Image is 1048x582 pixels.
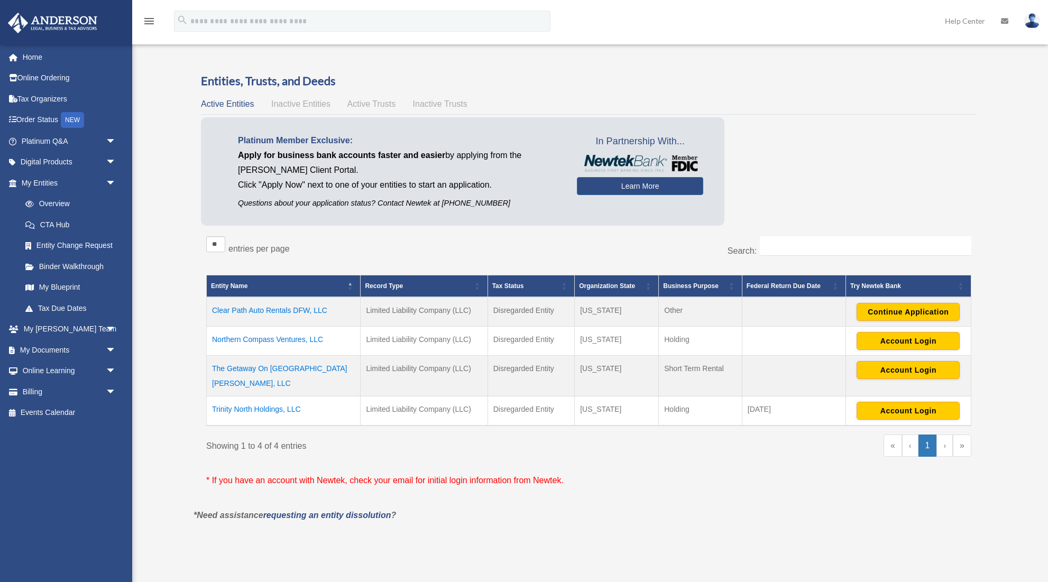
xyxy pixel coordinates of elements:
[106,131,127,152] span: arrow_drop_down
[488,275,575,298] th: Tax Status: Activate to sort
[263,511,391,520] a: requesting an entity dissolution
[747,282,821,290] span: Federal Return Due Date
[106,361,127,382] span: arrow_drop_down
[238,178,561,192] p: Click "Apply Now" next to one of your entities to start an application.
[857,303,960,321] button: Continue Application
[361,396,488,426] td: Limited Liability Company (LLC)
[361,356,488,396] td: Limited Liability Company (LLC)
[902,435,918,457] a: Previous
[15,235,127,256] a: Entity Change Request
[857,406,960,414] a: Account Login
[106,381,127,403] span: arrow_drop_down
[488,396,575,426] td: Disregarded Entity
[659,297,742,327] td: Other
[347,99,396,108] span: Active Trusts
[207,327,361,356] td: Northern Compass Ventures, LLC
[7,152,132,173] a: Digital Productsarrow_drop_down
[7,88,132,109] a: Tax Organizers
[15,277,127,298] a: My Blueprint
[728,246,757,255] label: Search:
[7,68,132,89] a: Online Ordering
[7,319,132,340] a: My [PERSON_NAME] Teamarrow_drop_down
[575,297,659,327] td: [US_STATE]
[143,19,155,27] a: menu
[936,435,953,457] a: Next
[365,282,403,290] span: Record Type
[918,435,937,457] a: 1
[7,109,132,131] a: Order StatusNEW
[361,275,488,298] th: Record Type: Activate to sort
[238,151,445,160] span: Apply for business bank accounts faster and easier
[7,339,132,361] a: My Documentsarrow_drop_down
[207,297,361,327] td: Clear Path Auto Rentals DFW, LLC
[177,14,188,26] i: search
[413,99,467,108] span: Inactive Trusts
[579,282,635,290] span: Organization State
[659,327,742,356] td: Holding
[194,511,396,520] em: *Need assistance ?
[7,361,132,382] a: Online Learningarrow_drop_down
[492,282,524,290] span: Tax Status
[488,356,575,396] td: Disregarded Entity
[238,133,561,148] p: Platinum Member Exclusive:
[659,356,742,396] td: Short Term Rental
[207,396,361,426] td: Trinity North Holdings, LLC
[361,327,488,356] td: Limited Liability Company (LLC)
[488,327,575,356] td: Disregarded Entity
[5,13,100,33] img: Anderson Advisors Platinum Portal
[15,214,127,235] a: CTA Hub
[742,275,845,298] th: Federal Return Due Date: Activate to sort
[7,381,132,402] a: Billingarrow_drop_down
[207,275,361,298] th: Entity Name: Activate to invert sorting
[271,99,330,108] span: Inactive Entities
[206,435,581,454] div: Showing 1 to 4 of 4 entries
[106,152,127,173] span: arrow_drop_down
[575,356,659,396] td: [US_STATE]
[238,148,561,178] p: by applying from the [PERSON_NAME] Client Portal.
[953,435,971,457] a: Last
[659,275,742,298] th: Business Purpose: Activate to sort
[857,365,960,374] a: Account Login
[663,282,719,290] span: Business Purpose
[577,133,703,150] span: In Partnership With...
[7,131,132,152] a: Platinum Q&Aarrow_drop_down
[575,327,659,356] td: [US_STATE]
[238,197,561,210] p: Questions about your application status? Contact Newtek at [PHONE_NUMBER]
[106,319,127,340] span: arrow_drop_down
[7,402,132,423] a: Events Calendar
[582,155,698,172] img: NewtekBankLogoSM.png
[201,99,254,108] span: Active Entities
[488,297,575,327] td: Disregarded Entity
[106,339,127,361] span: arrow_drop_down
[742,396,845,426] td: [DATE]
[361,297,488,327] td: Limited Liability Company (LLC)
[845,275,971,298] th: Try Newtek Bank : Activate to sort
[857,361,960,379] button: Account Login
[201,73,977,89] h3: Entities, Trusts, and Deeds
[884,435,902,457] a: First
[857,336,960,345] a: Account Login
[228,244,290,253] label: entries per page
[7,47,132,68] a: Home
[577,177,703,195] a: Learn More
[659,396,742,426] td: Holding
[207,356,361,396] td: The Getaway On [GEOGRAPHIC_DATA][PERSON_NAME], LLC
[857,332,960,350] button: Account Login
[206,473,971,488] p: * If you have an account with Newtek, check your email for initial login information from Newtek.
[1024,13,1040,29] img: User Pic
[106,172,127,194] span: arrow_drop_down
[15,193,122,215] a: Overview
[61,112,84,128] div: NEW
[7,172,127,193] a: My Entitiesarrow_drop_down
[575,396,659,426] td: [US_STATE]
[143,15,155,27] i: menu
[211,282,247,290] span: Entity Name
[15,256,127,277] a: Binder Walkthrough
[15,298,127,319] a: Tax Due Dates
[575,275,659,298] th: Organization State: Activate to sort
[850,280,955,292] div: Try Newtek Bank
[857,402,960,420] button: Account Login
